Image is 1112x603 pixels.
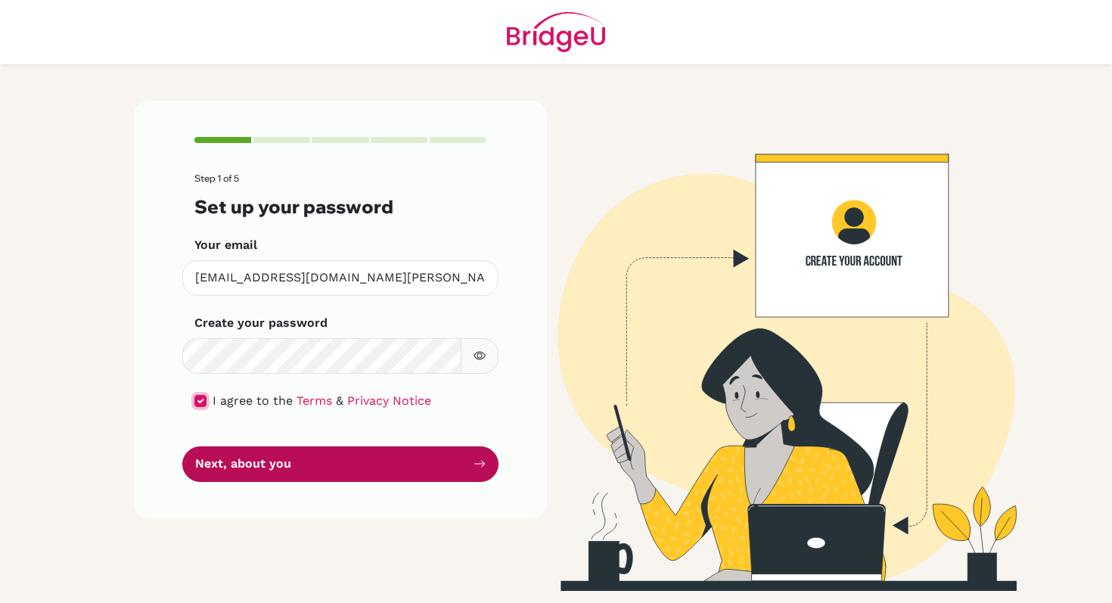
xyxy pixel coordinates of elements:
[182,260,499,296] input: Insert your email*
[213,393,293,408] span: I agree to the
[194,173,239,184] span: Step 1 of 5
[194,196,486,218] h3: Set up your password
[182,446,499,482] button: Next, about you
[297,393,332,408] a: Terms
[347,393,431,408] a: Privacy Notice
[336,393,343,408] span: &
[194,236,257,254] label: Your email
[194,314,328,332] label: Create your password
